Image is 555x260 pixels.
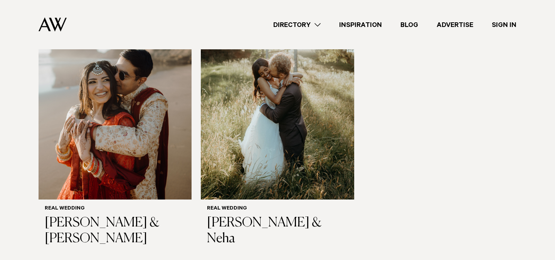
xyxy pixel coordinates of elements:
[330,20,391,30] a: Inspiration
[207,215,348,247] h3: [PERSON_NAME] & Neha
[45,206,185,212] h6: Real Wedding
[45,215,185,247] h3: [PERSON_NAME] & [PERSON_NAME]
[39,17,67,32] img: Auckland Weddings Logo
[391,20,427,30] a: Blog
[483,20,526,30] a: Sign In
[427,20,483,30] a: Advertise
[264,20,330,30] a: Directory
[207,206,348,212] h6: Real Wedding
